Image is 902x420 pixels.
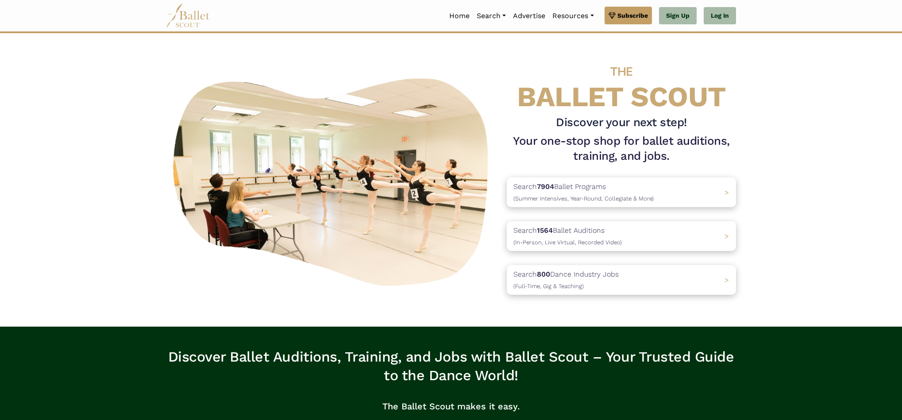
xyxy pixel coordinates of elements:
p: Search Dance Industry Jobs [513,269,619,291]
span: (In-Person, Live Virtual, Recorded Video) [513,239,622,246]
a: Advertise [509,7,549,25]
h4: BALLET SCOUT [507,51,736,112]
a: Search [473,7,509,25]
b: 1564 [537,226,553,235]
a: Log In [704,7,736,25]
span: > [725,276,729,284]
a: Search7904Ballet Programs(Summer Intensives, Year-Round, Collegiate & More)> [507,177,736,207]
h1: Your one-stop shop for ballet auditions, training, and jobs. [507,134,736,164]
img: gem.svg [609,11,616,20]
p: Search Ballet Auditions [513,225,622,247]
span: Subscribe [617,11,648,20]
span: > [725,232,729,240]
span: THE [610,64,632,79]
img: A group of ballerinas talking to each other in a ballet studio [166,69,500,291]
b: 7904 [537,182,554,191]
a: Subscribe [605,7,652,24]
b: 800 [537,270,550,278]
a: Resources [549,7,597,25]
a: Search800Dance Industry Jobs(Full-Time, Gig & Teaching) > [507,265,736,295]
span: > [725,188,729,197]
a: Sign Up [659,7,697,25]
h3: Discover Ballet Auditions, Training, and Jobs with Ballet Scout – Your Trusted Guide to the Dance... [166,348,736,385]
h3: Discover your next step! [507,115,736,130]
a: Home [446,7,473,25]
span: (Full-Time, Gig & Teaching) [513,283,584,289]
span: (Summer Intensives, Year-Round, Collegiate & More) [513,195,654,202]
p: Search Ballet Programs [513,181,654,204]
a: Search1564Ballet Auditions(In-Person, Live Virtual, Recorded Video) > [507,221,736,251]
